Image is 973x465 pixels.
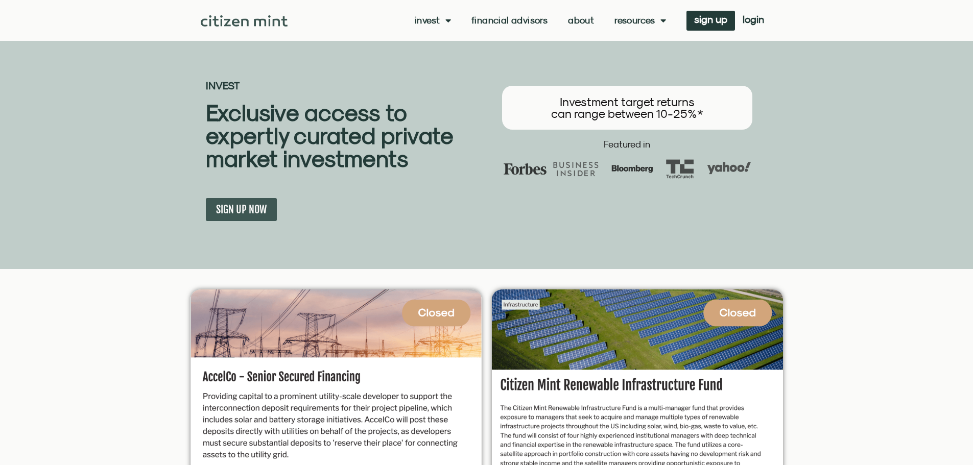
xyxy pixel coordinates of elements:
span: login [743,16,764,23]
h2: Featured in [492,140,763,149]
a: Resources [614,15,666,26]
a: login [735,11,772,31]
img: Citizen Mint [201,15,288,27]
a: sign up [686,11,735,31]
span: sign up [694,16,727,23]
h2: INVEST [206,81,487,91]
a: Financial Advisors [471,15,548,26]
nav: Menu [415,15,666,26]
b: Exclusive access to expertly curated private market investments [206,99,453,172]
a: Invest [415,15,451,26]
a: SIGN UP NOW [206,198,277,221]
span: SIGN UP NOW [216,203,267,216]
h3: Investment target returns can range between 10-25%* [512,96,742,119]
a: About [568,15,594,26]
